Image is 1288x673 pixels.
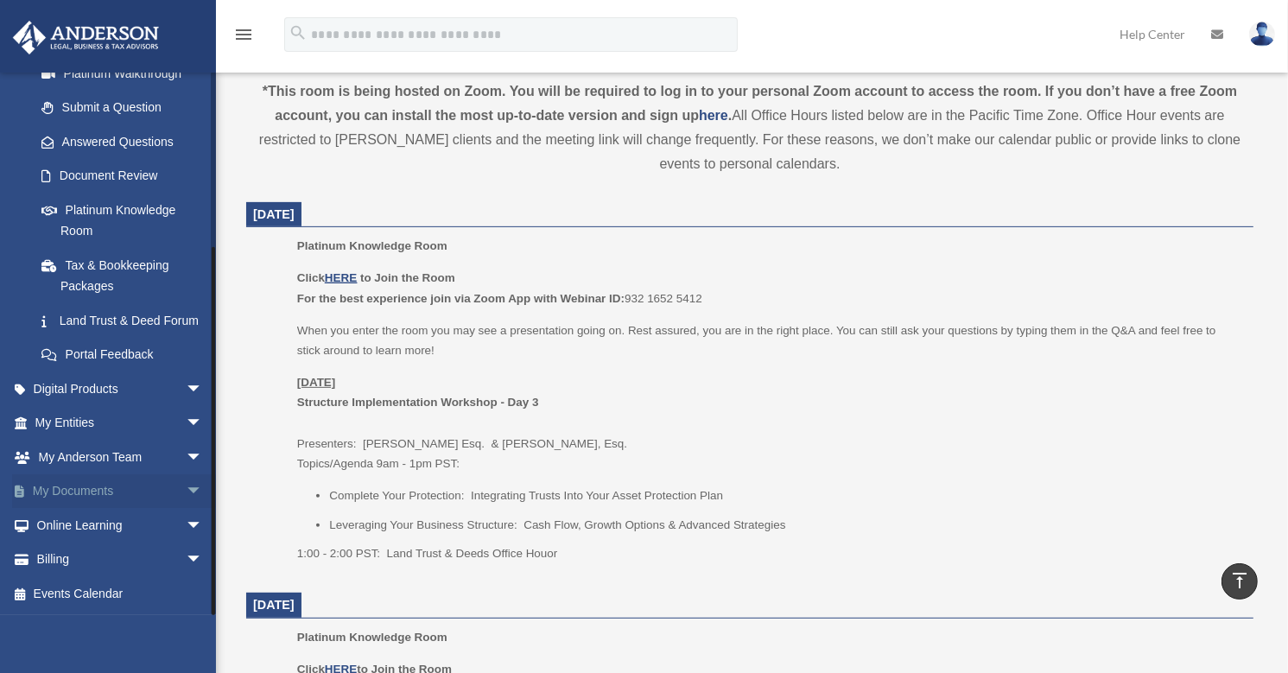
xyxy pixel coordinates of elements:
[325,271,357,284] a: HERE
[12,406,229,441] a: My Entitiesarrow_drop_down
[246,79,1253,176] div: All Office Hours listed below are in the Pacific Time Zone. Office Hour events are restricted to ...
[24,303,229,338] a: Land Trust & Deed Forum
[8,21,164,54] img: Anderson Advisors Platinum Portal
[253,598,295,612] span: [DATE]
[329,486,1241,506] li: Complete Your Protection: Integrating Trusts Into Your Asset Protection Plan
[297,372,1241,474] p: Presenters: [PERSON_NAME] Esq. & [PERSON_NAME], Esq. Topics/Agenda 9am - 1pm PST:
[728,108,732,123] strong: .
[12,508,229,543] a: Online Learningarrow_drop_down
[297,271,360,284] b: Click
[12,543,229,577] a: Billingarrow_drop_down
[297,292,625,305] b: For the best experience join via Zoom App with Webinar ID:
[186,508,220,543] span: arrow_drop_down
[360,271,455,284] b: to Join the Room
[1221,563,1258,600] a: vertical_align_top
[329,515,1241,536] li: Leveraging Your Business Structure: Cash Flow, Growth Options & Advanced Strategies
[233,30,254,45] a: menu
[253,207,295,221] span: [DATE]
[24,159,229,194] a: Document Review
[186,440,220,475] span: arrow_drop_down
[12,474,229,509] a: My Documentsarrow_drop_down
[186,474,220,510] span: arrow_drop_down
[24,56,229,91] a: Platinum Walkthrough
[297,239,447,252] span: Platinum Knowledge Room
[186,371,220,407] span: arrow_drop_down
[297,631,447,644] span: Platinum Knowledge Room
[24,193,220,248] a: Platinum Knowledge Room
[24,124,229,159] a: Answered Questions
[289,23,308,42] i: search
[297,376,336,389] u: [DATE]
[297,396,539,409] b: Structure Implementation Workshop - Day 3
[24,338,229,372] a: Portal Feedback
[12,576,229,611] a: Events Calendar
[263,84,1237,123] strong: *This room is being hosted on Zoom. You will be required to log in to your personal Zoom account ...
[24,91,229,125] a: Submit a Question
[1249,22,1275,47] img: User Pic
[12,440,229,474] a: My Anderson Teamarrow_drop_down
[1229,570,1250,591] i: vertical_align_top
[297,321,1241,361] p: When you enter the room you may see a presentation going on. Rest assured, you are in the right p...
[24,248,229,303] a: Tax & Bookkeeping Packages
[297,268,1241,308] p: 932 1652 5412
[12,371,229,406] a: Digital Productsarrow_drop_down
[297,543,1241,564] p: 1:00 - 2:00 PST: Land Trust & Deeds Office Houor
[699,108,728,123] a: here
[186,543,220,578] span: arrow_drop_down
[186,406,220,441] span: arrow_drop_down
[233,24,254,45] i: menu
